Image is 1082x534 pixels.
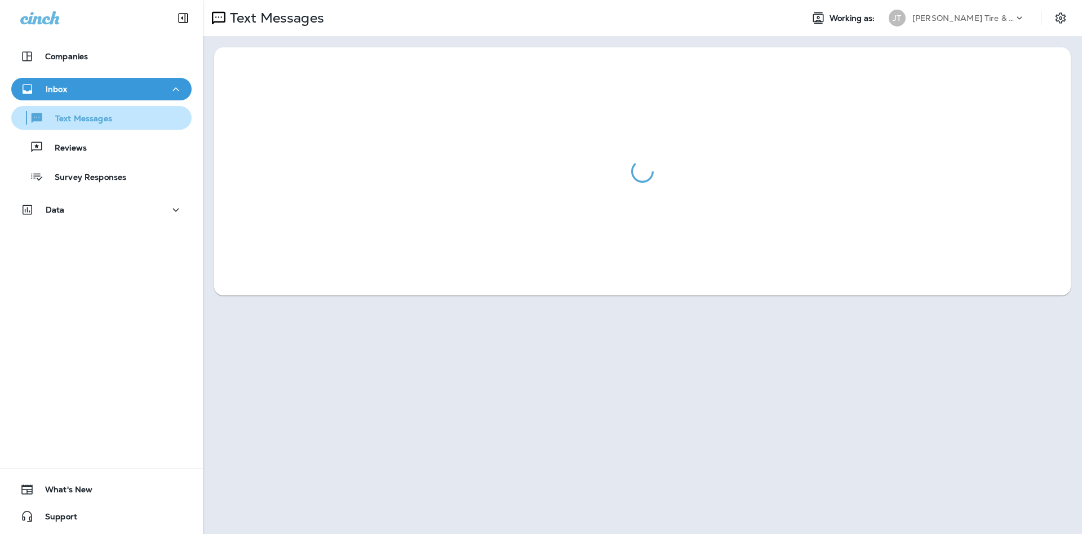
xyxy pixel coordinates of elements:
[11,45,192,68] button: Companies
[912,14,1014,23] p: [PERSON_NAME] Tire & Auto
[11,106,192,130] button: Text Messages
[1050,8,1071,28] button: Settings
[46,205,65,214] p: Data
[34,485,92,498] span: What's New
[11,198,192,221] button: Data
[44,114,112,125] p: Text Messages
[43,143,87,154] p: Reviews
[830,14,877,23] span: Working as:
[45,52,88,61] p: Companies
[11,505,192,528] button: Support
[34,512,77,526] span: Support
[46,85,67,94] p: Inbox
[11,478,192,501] button: What's New
[225,10,324,27] p: Text Messages
[43,173,126,183] p: Survey Responses
[11,78,192,100] button: Inbox
[11,165,192,188] button: Survey Responses
[889,10,906,27] div: JT
[11,135,192,159] button: Reviews
[167,7,199,29] button: Collapse Sidebar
